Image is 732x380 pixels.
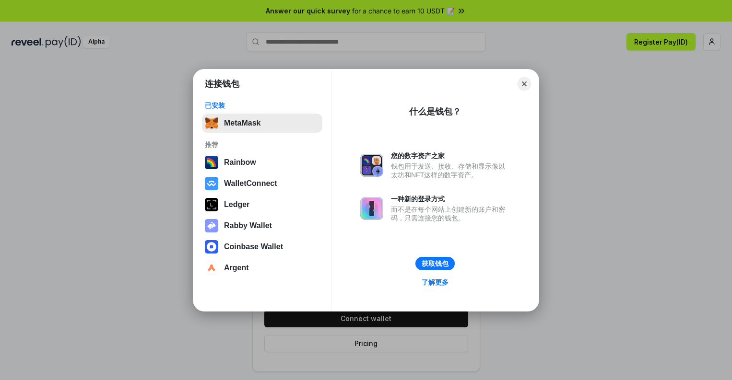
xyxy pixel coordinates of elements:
div: 什么是钱包？ [409,106,461,117]
div: Rainbow [224,158,256,167]
button: Rainbow [202,153,322,172]
img: svg+xml,%3Csvg%20xmlns%3D%22http%3A%2F%2Fwww.w3.org%2F2000%2Fsvg%22%20fill%3D%22none%22%20viewBox... [205,219,218,232]
button: Rabby Wallet [202,216,322,235]
img: svg+xml,%3Csvg%20width%3D%2228%22%20height%3D%2228%22%20viewBox%3D%220%200%2028%2028%22%20fill%3D... [205,261,218,275]
div: 了解更多 [422,278,449,287]
div: 已安装 [205,101,319,110]
h1: 连接钱包 [205,78,239,90]
div: Ledger [224,200,249,209]
img: svg+xml,%3Csvg%20width%3D%22120%22%20height%3D%22120%22%20viewBox%3D%220%200%20120%20120%22%20fil... [205,156,218,169]
img: svg+xml,%3Csvg%20xmlns%3D%22http%3A%2F%2Fwww.w3.org%2F2000%2Fsvg%22%20fill%3D%22none%22%20viewBox... [360,197,383,220]
button: MetaMask [202,114,322,133]
div: 获取钱包 [422,259,449,268]
img: svg+xml,%3Csvg%20fill%3D%22none%22%20height%3D%2233%22%20viewBox%3D%220%200%2035%2033%22%20width%... [205,116,218,130]
button: 获取钱包 [415,257,455,270]
img: svg+xml,%3Csvg%20xmlns%3D%22http%3A%2F%2Fwww.w3.org%2F2000%2Fsvg%22%20width%3D%2228%22%20height%3... [205,198,218,211]
img: svg+xml,%3Csvg%20width%3D%2228%22%20height%3D%2228%22%20viewBox%3D%220%200%2028%2028%22%20fill%3D... [205,240,218,253]
button: Argent [202,258,322,277]
div: Argent [224,264,249,272]
div: MetaMask [224,119,260,127]
div: WalletConnect [224,179,277,188]
button: Close [518,77,531,91]
div: 推荐 [205,140,319,149]
div: 钱包用于发送、接收、存储和显示像以太坊和NFT这样的数字资产。 [391,162,510,179]
button: Ledger [202,195,322,214]
div: Rabby Wallet [224,221,272,230]
img: svg+xml,%3Csvg%20width%3D%2228%22%20height%3D%2228%22%20viewBox%3D%220%200%2028%2028%22%20fill%3D... [205,177,218,190]
div: 您的数字资产之家 [391,151,510,160]
div: 一种新的登录方式 [391,195,510,203]
div: 而不是在每个网站上创建新的账户和密码，只需连接您的钱包。 [391,205,510,222]
a: 了解更多 [416,276,454,288]
img: svg+xml,%3Csvg%20xmlns%3D%22http%3A%2F%2Fwww.w3.org%2F2000%2Fsvg%22%20fill%3D%22none%22%20viewBox... [360,154,383,177]
button: WalletConnect [202,174,322,193]
div: Coinbase Wallet [224,242,283,251]
button: Coinbase Wallet [202,237,322,256]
